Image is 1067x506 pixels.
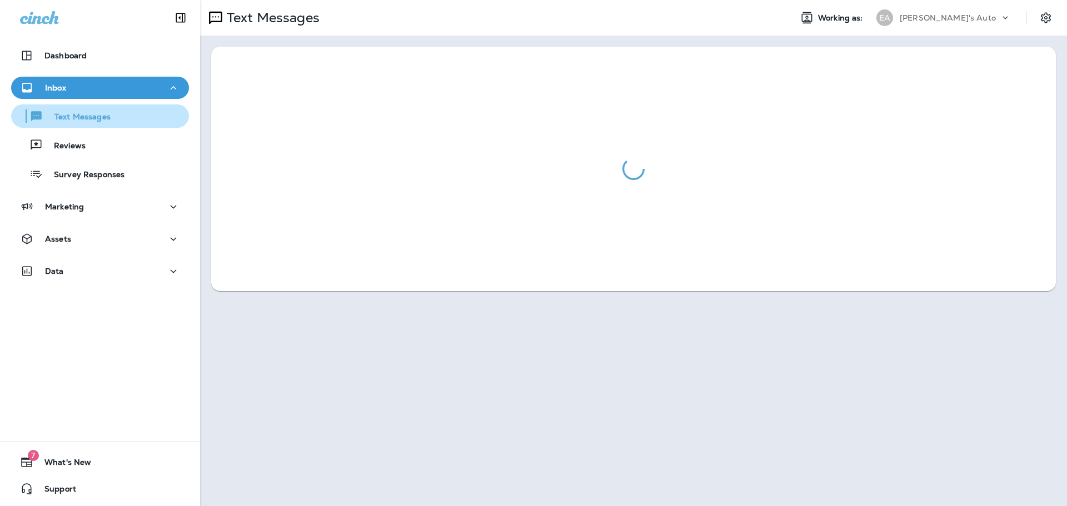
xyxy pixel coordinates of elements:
[11,228,189,250] button: Assets
[165,7,196,29] button: Collapse Sidebar
[11,260,189,282] button: Data
[11,44,189,67] button: Dashboard
[43,112,111,123] p: Text Messages
[11,162,189,186] button: Survey Responses
[28,450,39,461] span: 7
[11,451,189,473] button: 7What's New
[44,51,87,60] p: Dashboard
[11,478,189,500] button: Support
[45,83,66,92] p: Inbox
[45,234,71,243] p: Assets
[11,133,189,157] button: Reviews
[45,267,64,275] p: Data
[222,9,320,26] p: Text Messages
[1036,8,1056,28] button: Settings
[11,104,189,128] button: Text Messages
[43,141,86,152] p: Reviews
[876,9,893,26] div: EA
[43,170,124,181] p: Survey Responses
[45,202,84,211] p: Marketing
[818,13,865,23] span: Working as:
[11,77,189,99] button: Inbox
[900,13,996,22] p: [PERSON_NAME]'s Auto
[33,484,76,498] span: Support
[33,458,91,471] span: What's New
[11,196,189,218] button: Marketing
